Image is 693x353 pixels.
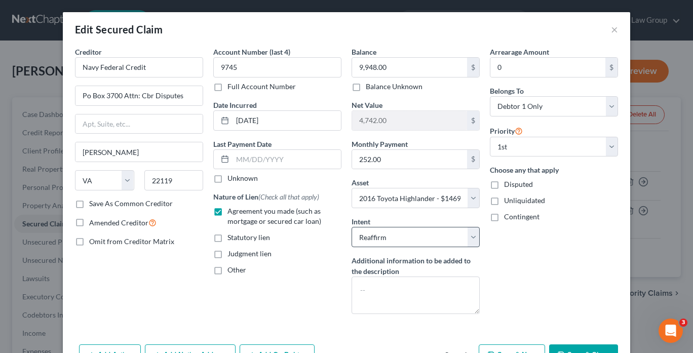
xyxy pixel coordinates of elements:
span: Amended Creditor [89,218,148,227]
input: 0.00 [352,150,467,169]
input: XXXX [213,57,341,77]
input: MM/DD/YYYY [233,111,341,130]
div: Edit Secured Claim [75,22,163,36]
input: Search creditor by name... [75,57,203,77]
label: Nature of Lien [213,191,319,202]
label: Additional information to be added to the description [352,255,480,277]
label: Priority [490,125,523,137]
span: Unliquidated [504,196,545,205]
input: 0.00 [352,111,467,130]
label: Net Value [352,100,382,110]
div: $ [467,111,479,130]
label: Unknown [227,173,258,183]
label: Balance Unknown [366,82,422,92]
label: Last Payment Date [213,139,272,149]
label: Date Incurred [213,100,257,110]
span: Omit from Creditor Matrix [89,237,174,246]
label: Save As Common Creditor [89,199,173,209]
span: Belongs To [490,87,524,95]
span: Statutory lien [227,233,270,242]
span: Agreement you made (such as mortgage or secured car loan) [227,207,321,225]
label: Monthly Payment [352,139,408,149]
label: Balance [352,47,376,57]
input: MM/DD/YYYY [233,150,341,169]
span: Judgment lien [227,249,272,258]
label: Full Account Number [227,82,296,92]
span: 3 [679,319,687,327]
span: Asset [352,178,369,187]
label: Intent [352,216,370,227]
span: Disputed [504,180,533,188]
span: (Check all that apply) [258,192,319,201]
label: Choose any that apply [490,165,618,175]
input: Enter city... [75,142,203,162]
label: Arrearage Amount [490,47,549,57]
input: Apt, Suite, etc... [75,114,203,134]
iframe: Intercom live chat [659,319,683,343]
input: 0.00 [490,58,605,77]
div: $ [467,150,479,169]
label: Account Number (last 4) [213,47,290,57]
input: Enter address... [75,86,203,105]
span: Creditor [75,48,102,56]
div: $ [605,58,618,77]
button: × [611,23,618,35]
input: 0.00 [352,58,467,77]
input: Enter zip... [144,170,204,190]
span: Contingent [504,212,540,221]
span: Other [227,265,246,274]
div: $ [467,58,479,77]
